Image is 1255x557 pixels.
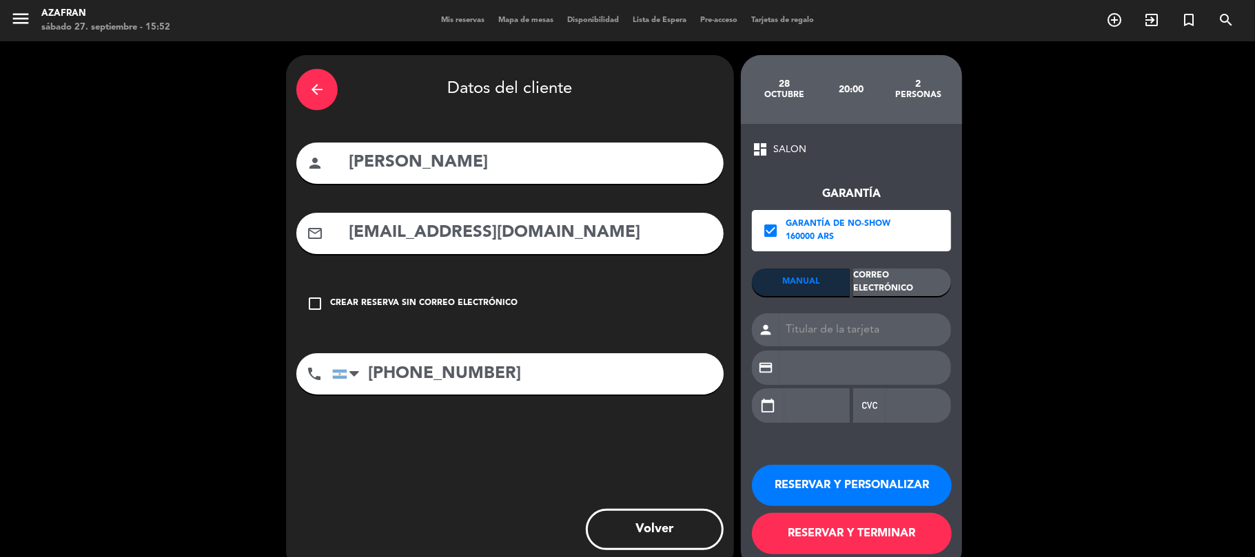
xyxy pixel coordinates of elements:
div: MANUAL [752,269,850,296]
input: Titular de la tarjeta [779,313,951,346]
span: Mapa de mesas [491,17,560,24]
div: 20:00 [818,65,885,114]
div: Garantía [752,185,951,203]
div: personas [885,90,952,101]
i: search [1218,12,1234,28]
i: check_box [762,222,779,239]
div: Garantía de no-show [786,218,890,231]
iframe: Secure payment input frame [792,389,842,422]
iframe: Secure payment input frame [787,351,943,384]
i: exit_to_app [1143,12,1160,28]
i: calendar_today [761,398,776,413]
i: mail_outline [307,225,323,242]
div: 160000 ARS [786,231,890,244]
i: check_box_outline_blank [307,295,323,312]
input: Email del cliente [347,219,713,247]
button: Volver [586,509,724,550]
i: turned_in_not [1181,12,1197,28]
div: 2 [885,78,952,90]
div: Correo Electrónico [853,269,951,296]
span: Lista de Espera [626,17,693,24]
iframe: Secure payment input frame [893,389,943,422]
i: person [758,322,773,337]
div: sábado 27. septiembre - 15:52 [41,21,170,34]
i: menu [10,8,31,29]
i: phone [306,366,323,382]
span: Disponibilidad [560,17,626,24]
i: person [307,155,323,171]
i: add_circle_outline [1106,12,1123,28]
span: Mis reservas [434,17,491,24]
div: Crear reserva sin correo electrónico [330,297,518,311]
i: credit_card [758,360,773,375]
button: RESERVAR Y PERSONALIZAR [752,465,952,506]
i: arrow_back [309,81,325,98]
input: Nombre del cliente [347,149,713,177]
span: Pre-acceso [693,17,744,24]
span: dashboard [752,141,768,158]
div: Azafran [41,7,170,21]
span: Tarjetas de regalo [744,17,821,24]
button: RESERVAR Y TERMINAR [752,513,952,554]
div: 28 [751,78,818,90]
div: Argentina: +54 [333,354,365,394]
div: octubre [751,90,818,101]
button: menu [10,8,31,34]
span: SALON [773,142,806,158]
div: Datos del cliente [296,65,724,114]
input: Número de teléfono... [332,353,724,395]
